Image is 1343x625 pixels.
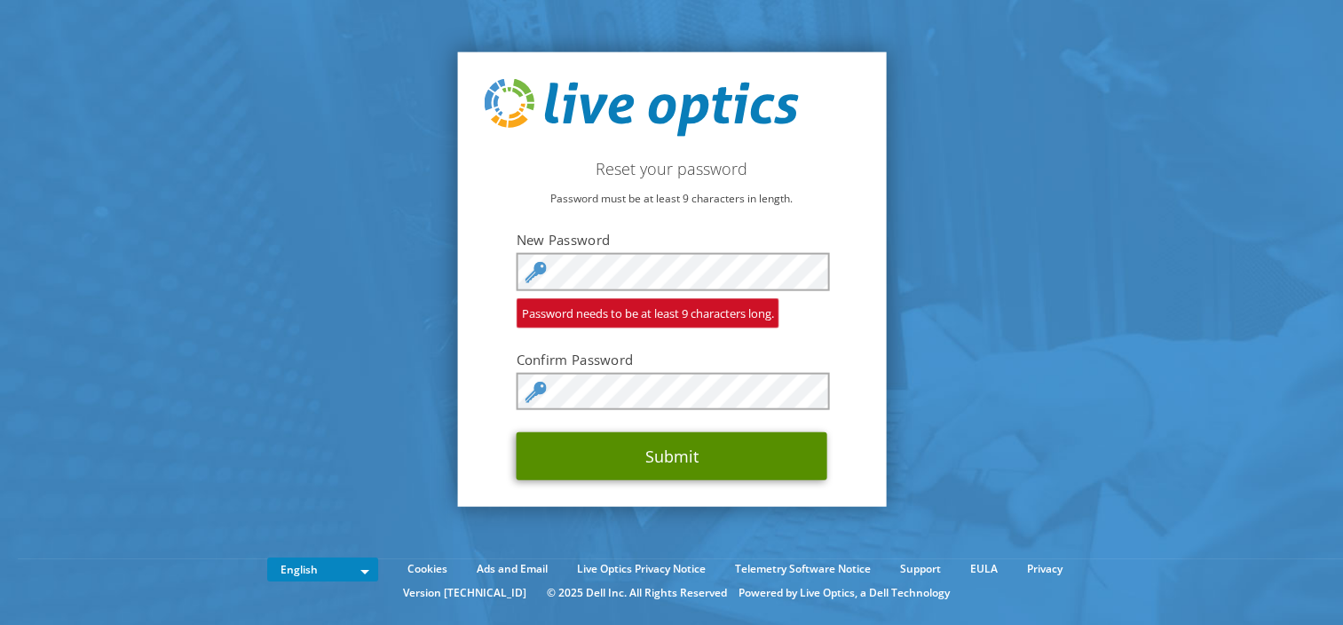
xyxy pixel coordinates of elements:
[887,559,954,579] a: Support
[484,189,859,209] p: Password must be at least 9 characters in length.
[463,559,561,579] a: Ads and Email
[538,583,736,603] li: © 2025 Dell Inc. All Rights Reserved
[394,559,461,579] a: Cookies
[1014,559,1076,579] a: Privacy
[957,559,1011,579] a: EULA
[722,559,884,579] a: Telemetry Software Notice
[517,432,827,480] button: Submit
[517,297,779,328] span: Password needs to be at least 9 characters long.
[517,350,827,368] label: Confirm Password
[394,583,535,603] li: Version [TECHNICAL_ID]
[564,559,719,579] a: Live Optics Privacy Notice
[739,583,950,603] li: Powered by Live Optics, a Dell Technology
[484,159,859,178] h2: Reset your password
[517,231,827,249] label: New Password
[484,78,798,137] img: live_optics_svg.svg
